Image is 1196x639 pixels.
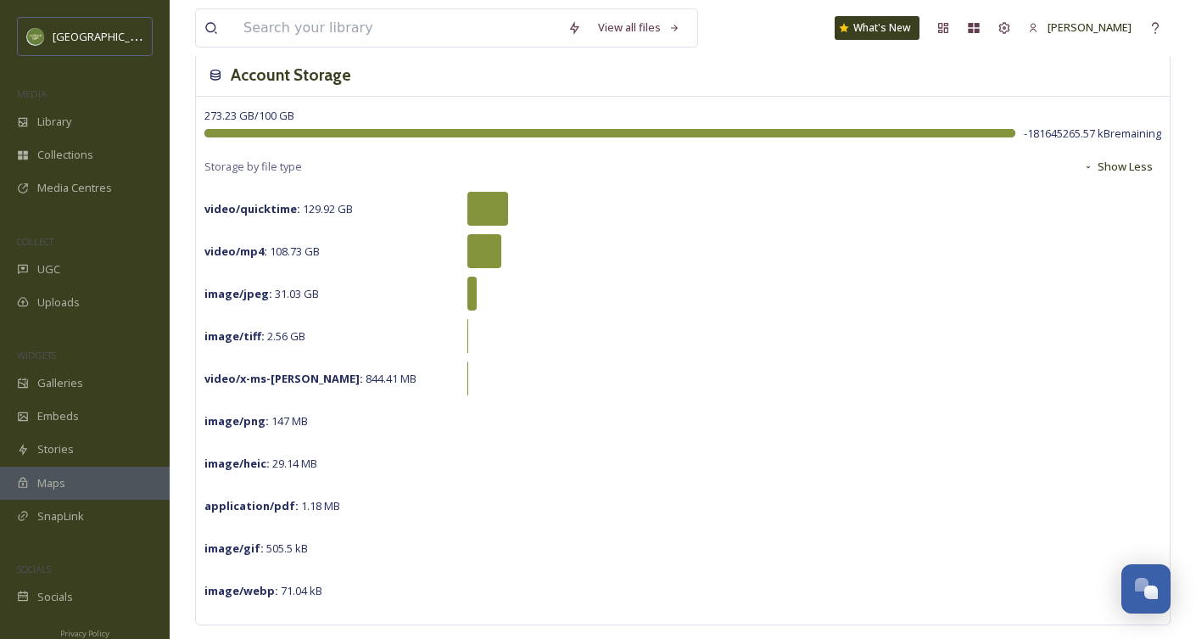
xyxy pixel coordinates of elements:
[204,244,267,259] strong: video/mp4 :
[37,589,73,605] span: Socials
[204,286,272,301] strong: image/jpeg :
[204,328,305,344] span: 2.56 GB
[204,456,317,471] span: 29.14 MB
[37,508,84,524] span: SnapLink
[1075,150,1161,183] button: Show Less
[204,244,320,259] span: 108.73 GB
[204,456,270,471] strong: image/heic :
[835,16,919,40] a: What's New
[590,11,689,44] a: View all files
[17,563,51,575] span: SOCIALS
[204,371,363,386] strong: video/x-ms-[PERSON_NAME] :
[204,583,322,598] span: 71.04 kB
[37,261,60,277] span: UGC
[204,201,300,216] strong: video/quicktime :
[37,375,83,391] span: Galleries
[204,371,416,386] span: 844.41 MB
[235,9,559,47] input: Search your library
[204,328,265,344] strong: image/tiff :
[17,349,56,362] span: WIDGETS
[204,583,278,598] strong: image/webp :
[53,28,160,44] span: [GEOGRAPHIC_DATA]
[60,628,109,639] span: Privacy Policy
[1048,20,1132,35] span: [PERSON_NAME]
[1020,11,1140,44] a: [PERSON_NAME]
[204,286,319,301] span: 31.03 GB
[204,413,269,429] strong: image/png :
[1121,564,1171,614] button: Open Chat
[37,147,93,163] span: Collections
[1024,126,1161,142] span: -181645265.57 kB remaining
[37,180,112,196] span: Media Centres
[37,294,80,311] span: Uploads
[204,159,302,175] span: Storage by file type
[37,441,74,457] span: Stories
[37,114,71,130] span: Library
[204,498,299,513] strong: application/pdf :
[17,235,53,248] span: COLLECT
[37,475,65,491] span: Maps
[37,408,79,424] span: Embeds
[204,498,340,513] span: 1.18 MB
[17,87,47,100] span: MEDIA
[231,63,351,87] h3: Account Storage
[204,541,308,556] span: 505.5 kB
[204,541,264,556] strong: image/gif :
[204,201,353,216] span: 129.92 GB
[204,108,294,123] span: 273.23 GB / 100 GB
[204,413,308,429] span: 147 MB
[27,28,44,45] img: images.png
